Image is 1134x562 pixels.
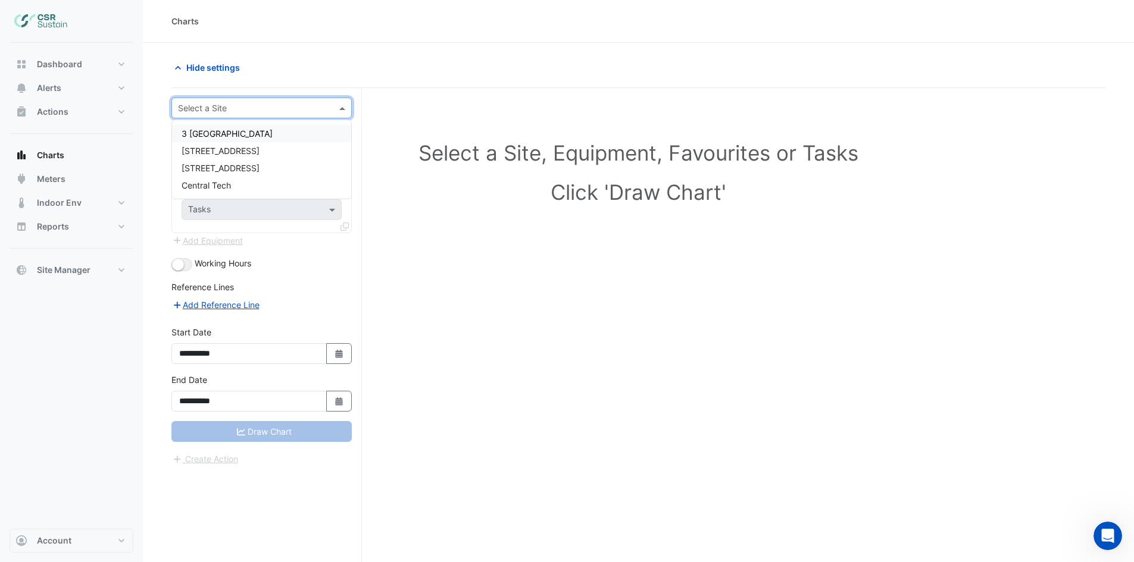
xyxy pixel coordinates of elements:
div: Tasks [186,203,211,218]
app-icon: Alerts [15,82,27,94]
button: Indoor Env [10,191,133,215]
app-icon: Dashboard [15,58,27,70]
span: Working Hours [195,258,251,268]
img: Company Logo [14,10,68,33]
app-icon: Meters [15,173,27,185]
span: Reports [37,221,69,233]
button: Actions [10,100,133,124]
span: Central Tech [182,180,231,190]
span: Steps required to reset your password [32,152,149,174]
button: Add Reference Line [171,298,260,312]
img: Profile image for CIM [34,7,53,26]
h1: Select a Site, Equipment, Favourites or Tasks [198,140,1079,165]
div: Having trouble logging in? Enter your email above and click "Submit" to receive your password res... [10,68,195,179]
div: Forgot Password [32,138,173,150]
span: Hide settings [186,61,240,74]
app-icon: Indoor Env [15,197,27,209]
span: Account [37,535,71,547]
div: CIM says… [10,68,229,205]
button: Send a message… [204,385,223,404]
div: CIM • 2m ago [19,181,68,189]
span: Actions [37,106,68,118]
span: 3 [GEOGRAPHIC_DATA] [182,128,273,139]
div: Charts [171,15,199,27]
div: Forgot PasswordSteps required to reset your password [20,128,185,185]
span: Indoor Env [37,197,82,209]
app-escalated-ticket-create-button: Please correct errors first [171,453,239,463]
button: Emoji picker [18,390,28,399]
span: [STREET_ADDRESS] [182,163,260,173]
fa-icon: Select Date [334,396,345,406]
app-icon: Charts [15,149,27,161]
button: Reports [10,215,133,238]
span: Meters [37,173,65,185]
div: Having trouble logging in? Enter your email above and click "Submit" to receive your password res... [19,76,186,122]
div: Close [209,5,230,26]
app-icon: Reports [15,221,27,233]
h1: CIM [58,6,75,15]
button: Home [186,5,209,27]
ng-dropdown-panel: Options list [171,120,352,199]
button: Alerts [10,76,133,100]
fa-icon: Select Date [334,348,345,359]
span: Alerts [37,82,61,94]
app-icon: Actions [15,106,27,118]
button: Site Manager [10,258,133,282]
label: Start Date [171,326,211,338]
button: Upload attachment [57,390,66,399]
button: Hide settings [171,57,248,78]
button: Dashboard [10,52,133,76]
h1: Click 'Draw Chart' [198,180,1079,205]
textarea: Message… [10,365,228,385]
p: Active over [DATE] [58,15,130,27]
button: Account [10,529,133,552]
button: Gif picker [38,390,47,399]
label: End Date [171,373,207,386]
button: Meters [10,167,133,191]
app-icon: Site Manager [15,264,27,276]
span: Charts [37,149,64,161]
span: Site Manager [37,264,90,276]
span: Clone Favourites and Tasks from this Equipment to other Equipment [340,221,349,231]
iframe: Intercom live chat [1094,522,1122,550]
span: Dashboard [37,58,82,70]
button: Charts [10,143,133,167]
span: [STREET_ADDRESS] [182,146,260,156]
button: Start recording [76,390,85,399]
button: go back [8,5,30,27]
label: Reference Lines [171,281,234,293]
